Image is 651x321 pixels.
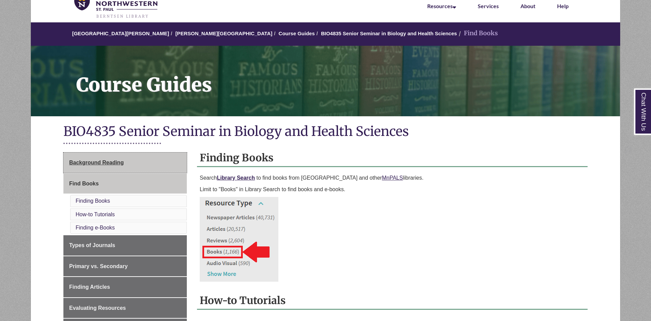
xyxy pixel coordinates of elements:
[279,31,315,36] a: Course Guides
[69,263,128,269] span: Primary vs. Secondary
[200,174,585,182] p: Search to find books from [GEOGRAPHIC_DATA] and other libraries.
[197,149,588,167] h2: Finding Books
[69,181,99,186] span: Find Books
[69,305,126,311] span: Evaluating Resources
[69,160,124,165] span: Background Reading
[557,3,569,9] a: Help
[175,31,272,36] a: [PERSON_NAME][GEOGRAPHIC_DATA]
[200,185,585,194] p: Limit to "Books" in Library Search to find books and e-books.
[72,31,169,36] a: [GEOGRAPHIC_DATA][PERSON_NAME]
[76,212,115,217] a: How-to Tutorials
[321,31,457,36] a: BIO4835 Senior Seminar in Biology and Health Sciences
[520,3,535,9] a: About
[76,198,110,204] a: Finding Books
[63,256,187,277] a: Primary vs. Secondary
[63,153,187,173] a: Background Reading
[427,3,456,9] a: Resources
[63,235,187,256] a: Types of Journals
[624,145,649,154] a: Back to Top
[63,277,187,297] a: Finding Articles
[63,298,187,318] a: Evaluating Resources
[76,225,115,230] a: Finding e-Books
[217,175,255,181] a: Library Search
[478,3,499,9] a: Services
[69,46,620,107] h1: Course Guides
[63,174,187,194] a: Find Books
[63,123,588,141] h1: BIO4835 Senior Seminar in Biology and Health Sciences
[457,28,498,38] li: Find Books
[69,284,110,290] span: Finding Articles
[31,46,620,116] a: Course Guides
[382,175,403,181] a: MnPALS
[197,292,588,310] h2: How-to Tutorials
[69,242,115,248] span: Types of Journals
